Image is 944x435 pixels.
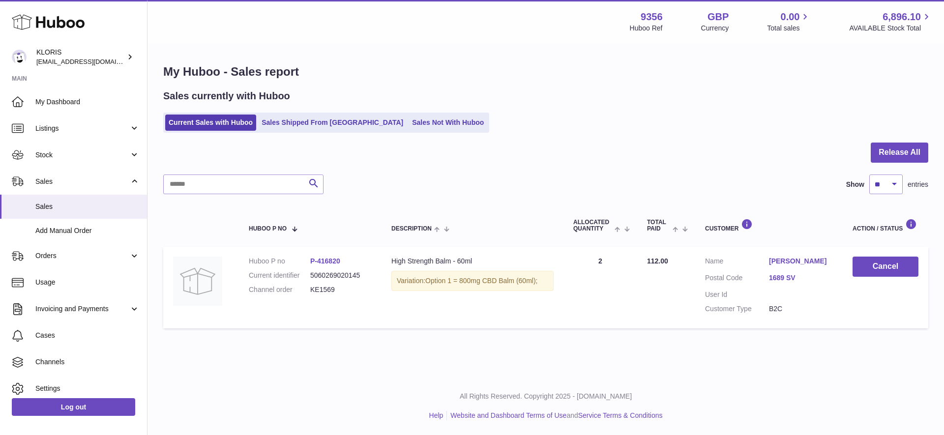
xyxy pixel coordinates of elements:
[310,285,372,294] dd: KE1569
[647,257,668,265] span: 112.00
[853,219,918,232] div: Action / Status
[391,257,554,266] div: High Strength Balm - 60ml
[447,411,662,420] li: and
[35,304,129,314] span: Invoicing and Payments
[846,180,864,189] label: Show
[35,357,140,367] span: Channels
[769,304,833,314] dd: B2C
[12,50,27,64] img: huboo@kloriscbd.com
[12,398,135,416] a: Log out
[705,290,769,299] dt: User Id
[35,331,140,340] span: Cases
[578,411,663,419] a: Service Terms & Conditions
[155,392,936,401] p: All Rights Reserved. Copyright 2025 - [DOMAIN_NAME]
[310,271,372,280] dd: 5060269020145
[249,226,287,232] span: Huboo P no
[391,226,432,232] span: Description
[641,10,663,24] strong: 9356
[249,257,310,266] dt: Huboo P no
[630,24,663,33] div: Huboo Ref
[701,24,729,33] div: Currency
[708,10,729,24] strong: GBP
[767,24,811,33] span: Total sales
[409,115,487,131] a: Sales Not With Huboo
[767,10,811,33] a: 0.00 Total sales
[249,285,310,294] dt: Channel order
[450,411,566,419] a: Website and Dashboard Terms of Use
[871,143,928,163] button: Release All
[35,251,129,261] span: Orders
[163,89,290,103] h2: Sales currently with Huboo
[249,271,310,280] dt: Current identifier
[258,115,407,131] a: Sales Shipped From [GEOGRAPHIC_DATA]
[35,226,140,235] span: Add Manual Order
[849,24,932,33] span: AVAILABLE Stock Total
[705,219,833,232] div: Customer
[36,58,145,65] span: [EMAIL_ADDRESS][DOMAIN_NAME]
[853,257,918,277] button: Cancel
[769,273,833,283] a: 1689 SV
[705,273,769,285] dt: Postal Code
[781,10,800,24] span: 0.00
[173,257,222,306] img: no-photo.jpg
[163,64,928,80] h1: My Huboo - Sales report
[35,177,129,186] span: Sales
[573,219,612,232] span: ALLOCATED Quantity
[36,48,125,66] div: KLORIS
[908,180,928,189] span: entries
[429,411,443,419] a: Help
[35,202,140,211] span: Sales
[425,277,537,285] span: Option 1 = 800mg CBD Balm (60ml);
[769,257,833,266] a: [PERSON_NAME]
[849,10,932,33] a: 6,896.10 AVAILABLE Stock Total
[310,257,340,265] a: P-416820
[647,219,670,232] span: Total paid
[35,124,129,133] span: Listings
[35,97,140,107] span: My Dashboard
[35,278,140,287] span: Usage
[563,247,637,328] td: 2
[705,304,769,314] dt: Customer Type
[35,150,129,160] span: Stock
[883,10,921,24] span: 6,896.10
[165,115,256,131] a: Current Sales with Huboo
[391,271,554,291] div: Variation:
[35,384,140,393] span: Settings
[705,257,769,268] dt: Name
